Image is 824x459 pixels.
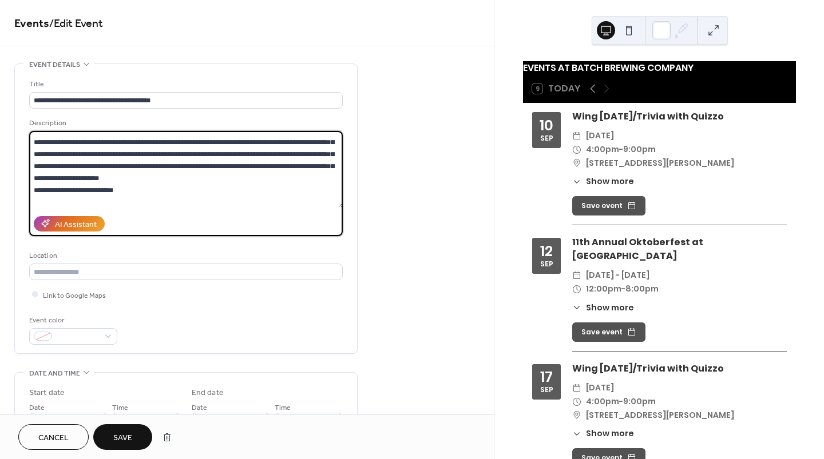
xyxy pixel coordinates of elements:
[572,175,634,187] button: ​Show more
[29,401,45,413] span: Date
[192,401,207,413] span: Date
[29,78,340,90] div: Title
[572,282,581,296] div: ​
[572,302,634,314] button: ​Show more
[572,110,787,123] div: Wing [DATE]/Trivia with Quizzo
[586,302,634,314] span: Show more
[572,129,581,143] div: ​
[29,250,340,262] div: Location
[586,428,634,440] span: Show more
[586,157,734,170] span: [STREET_ADDRESS][PERSON_NAME]
[523,61,796,75] div: EVENTS AT BATCH BREWING COMPANY
[49,13,103,35] span: / Edit Event
[586,381,614,395] span: [DATE]
[540,135,553,142] div: Sep
[586,143,619,157] span: 4:00pm
[572,395,581,409] div: ​
[540,261,553,268] div: Sep
[540,118,553,133] div: 10
[586,129,614,143] span: [DATE]
[29,387,65,399] div: Start date
[572,236,787,263] div: 11th Annual Oktoberfest at [GEOGRAPHIC_DATA]
[29,59,80,71] span: Event details
[192,387,224,399] div: End date
[55,218,97,230] div: AI Assistant
[29,117,340,129] div: Description
[572,428,581,440] div: ​
[572,196,645,215] button: Save event
[619,143,623,157] span: -
[14,13,49,35] a: Events
[586,175,634,187] span: Show more
[623,395,656,409] span: 9:00pm
[572,302,581,314] div: ​
[113,432,132,444] span: Save
[18,424,89,450] button: Cancel
[43,289,106,301] span: Link to Google Maps
[572,269,581,282] div: ​
[540,386,553,394] div: Sep
[586,409,734,422] span: [STREET_ADDRESS][PERSON_NAME]
[572,157,581,170] div: ​
[540,370,553,384] div: 17
[621,282,625,296] span: -
[572,381,581,395] div: ​
[540,244,553,258] div: 12
[29,368,80,380] span: Date and time
[93,424,152,450] button: Save
[623,143,656,157] span: 9:00pm
[619,395,623,409] span: -
[275,401,291,413] span: Time
[112,401,128,413] span: Time
[586,395,619,409] span: 4:00pm
[572,322,645,342] button: Save event
[586,282,621,296] span: 12:00pm
[38,432,69,444] span: Cancel
[572,175,581,187] div: ​
[572,143,581,157] div: ​
[625,282,659,296] span: 8:00pm
[572,428,634,440] button: ​Show more
[572,362,787,376] div: Wing [DATE]/Trivia with Quizzo
[29,314,115,326] div: Event color
[34,216,105,232] button: AI Assistant
[586,269,649,282] span: [DATE] - [DATE]
[572,409,581,422] div: ​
